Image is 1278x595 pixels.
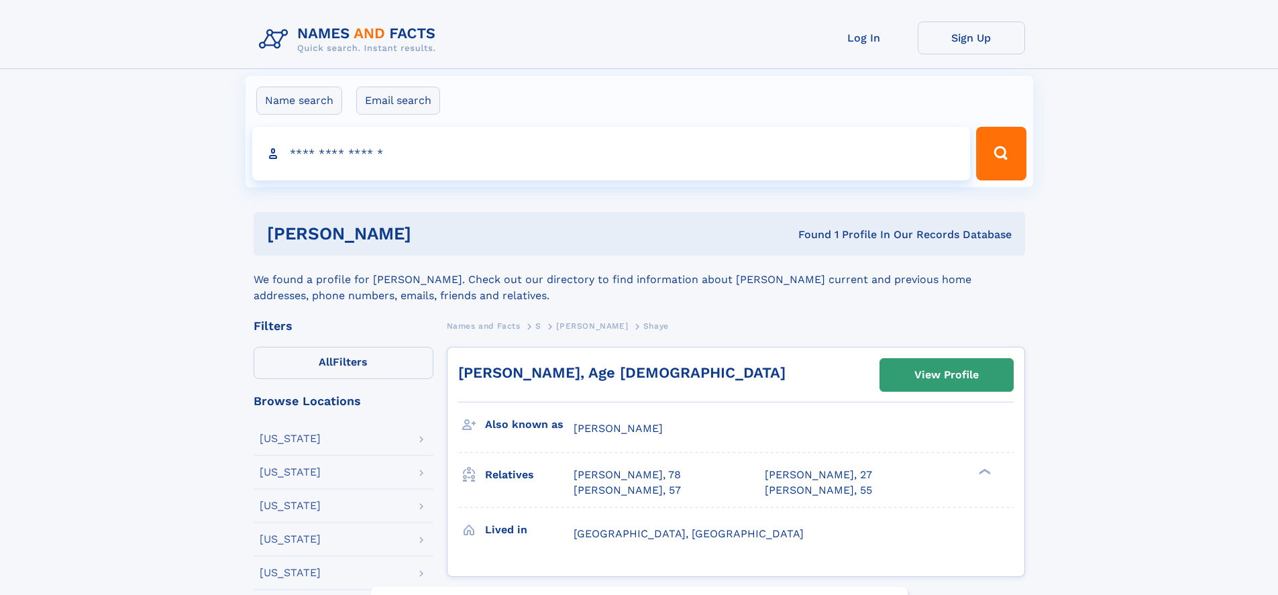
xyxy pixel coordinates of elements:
[458,364,786,381] a: [PERSON_NAME], Age [DEMOGRAPHIC_DATA]
[254,320,433,332] div: Filters
[254,347,433,379] label: Filters
[260,567,321,578] div: [US_STATE]
[267,225,605,242] h1: [PERSON_NAME]
[485,519,574,541] h3: Lived in
[604,227,1012,242] div: Found 1 Profile In Our Records Database
[914,360,979,390] div: View Profile
[574,468,681,482] a: [PERSON_NAME], 78
[485,464,574,486] h3: Relatives
[256,87,342,115] label: Name search
[254,256,1025,304] div: We found a profile for [PERSON_NAME]. Check out our directory to find information about [PERSON_N...
[574,527,804,540] span: [GEOGRAPHIC_DATA], [GEOGRAPHIC_DATA]
[643,321,669,331] span: Shaye
[254,21,447,58] img: Logo Names and Facts
[975,468,992,476] div: ❯
[535,321,541,331] span: S
[765,468,872,482] a: [PERSON_NAME], 27
[447,317,521,334] a: Names and Facts
[810,21,918,54] a: Log In
[356,87,440,115] label: Email search
[535,317,541,334] a: S
[765,483,872,498] a: [PERSON_NAME], 55
[260,433,321,444] div: [US_STATE]
[976,127,1026,180] button: Search Button
[556,321,628,331] span: [PERSON_NAME]
[260,534,321,545] div: [US_STATE]
[574,422,663,435] span: [PERSON_NAME]
[252,127,971,180] input: search input
[254,395,433,407] div: Browse Locations
[260,467,321,478] div: [US_STATE]
[918,21,1025,54] a: Sign Up
[574,483,681,498] a: [PERSON_NAME], 57
[485,413,574,436] h3: Also known as
[880,359,1013,391] a: View Profile
[260,500,321,511] div: [US_STATE]
[556,317,628,334] a: [PERSON_NAME]
[319,356,333,368] span: All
